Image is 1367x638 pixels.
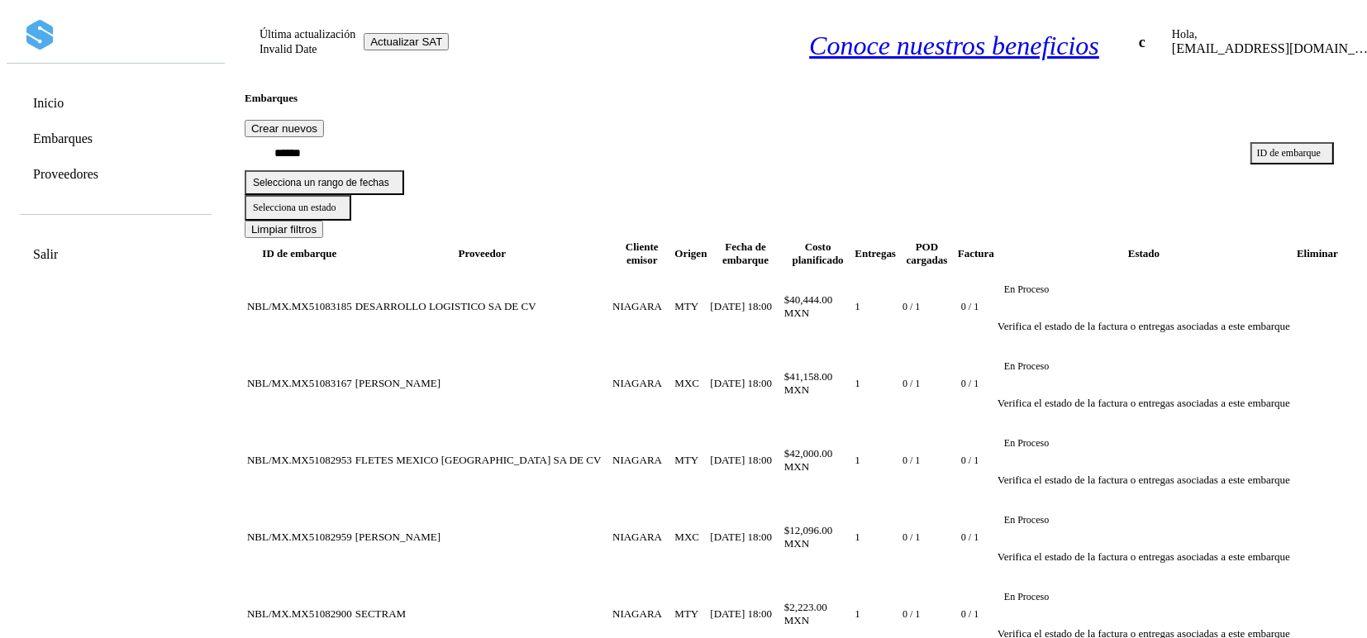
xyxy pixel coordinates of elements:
td: 1 [854,346,897,421]
span: NBL/MX.MX51082900 [247,607,352,620]
span: NBL/MX.MX51082959 [247,531,352,543]
button: Crear nuevos [245,120,324,137]
span: Origen [674,247,707,259]
span: Estado [1128,247,1160,259]
span: Costo planificado [793,240,844,266]
button: Selecciona un rango de fechas [245,170,404,195]
p: En proceso [1004,591,1049,603]
td: $42,000.00 MXN [784,423,853,498]
a: Embarques [33,131,93,146]
span: 0 / 1 [903,455,920,465]
a: Conoce nuestros beneficios [809,31,1099,61]
span: 0 / 1 [961,455,979,465]
span: Entregas [855,247,896,259]
span: NBL/MX.MX51083167 [247,377,352,389]
td: MTY [674,423,707,498]
td: [PERSON_NAME] [355,346,610,421]
p: Verifica el estado de la factura o entregas asociadas a este embarque [998,320,1290,333]
span: 0 / 1 [903,609,920,619]
p: Verifica el estado de la factura o entregas asociadas a este embarque [998,397,1290,410]
td: 1 [854,423,897,498]
span: Factura [958,247,994,259]
td: [PERSON_NAME] [355,500,610,575]
span: 0 / 1 [961,532,979,542]
span: [DATE] 18:00 [710,377,772,389]
span: Cliente emisor [626,240,659,266]
span: NBL/MX.MX51082953 [247,454,352,466]
span: 0 / 1 [903,532,920,542]
button: Selecciona un estado [245,195,351,221]
td: 1 [854,500,897,575]
p: Verifica el estado de la factura o entregas asociadas a este embarque [998,474,1290,487]
td: $12,096.00 MXN [784,500,853,575]
span: POD cargadas [907,240,948,266]
span: Actualizar SAT [370,36,442,48]
span: Crear nuevos [251,122,317,135]
span: Limpiar filtros [251,223,317,236]
p: En proceso [1004,514,1049,526]
button: Limpiar filtros [245,221,323,238]
button: ID de embarque [1250,142,1334,164]
td: DESARROLLO LOGISTICO SA DE CV [355,269,610,345]
span: Proveedor [459,247,507,259]
div: Proveedores [18,158,212,190]
p: Invalid Date [260,42,317,57]
p: En proceso [1004,360,1049,373]
a: Inicio [33,95,64,111]
td: NIAGARA [612,500,672,575]
td: $41,158.00 MXN [784,346,853,421]
p: Verifica el estado de la factura o entregas asociadas a este embarque [998,550,1290,564]
span: NBL/MX.MX51083185 [247,300,352,312]
span: ID de embarque [262,247,336,259]
td: FLETES MEXICO [GEOGRAPHIC_DATA] SA DE CV [355,423,610,498]
span: ID de embarque [1257,147,1321,159]
span: [DATE] 18:00 [710,531,772,543]
h4: Embarques [245,92,1341,105]
span: 0 / 1 [961,379,979,388]
div: Inicio [18,87,212,119]
span: Fecha de embarque [722,240,769,266]
span: [DATE] 18:00 [710,300,772,312]
span: 0 / 1 [961,302,979,312]
span: 0 / 1 [961,609,979,619]
td: MXC [674,346,707,421]
p: En proceso [1004,437,1049,450]
td: $40,444.00 MXN [784,269,853,345]
td: 1 [854,269,897,345]
td: NIAGARA [612,269,672,345]
button: Actualizar SAT [364,33,449,50]
a: Proveedores [33,166,98,182]
td: NIAGARA [612,423,672,498]
td: NIAGARA [612,346,672,421]
span: [DATE] 18:00 [710,454,772,466]
div: Salir [18,238,212,270]
span: Eliminar [1297,247,1338,259]
p: En proceso [1004,283,1049,296]
a: Salir [33,246,58,262]
span: [DATE] 18:00 [710,607,772,620]
td: MXC [674,500,707,575]
td: MTY [674,269,707,345]
p: Última actualización [260,27,355,42]
span: 0 / 1 [903,302,920,312]
span: 0 / 1 [903,379,920,388]
div: Embarques [18,122,212,155]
